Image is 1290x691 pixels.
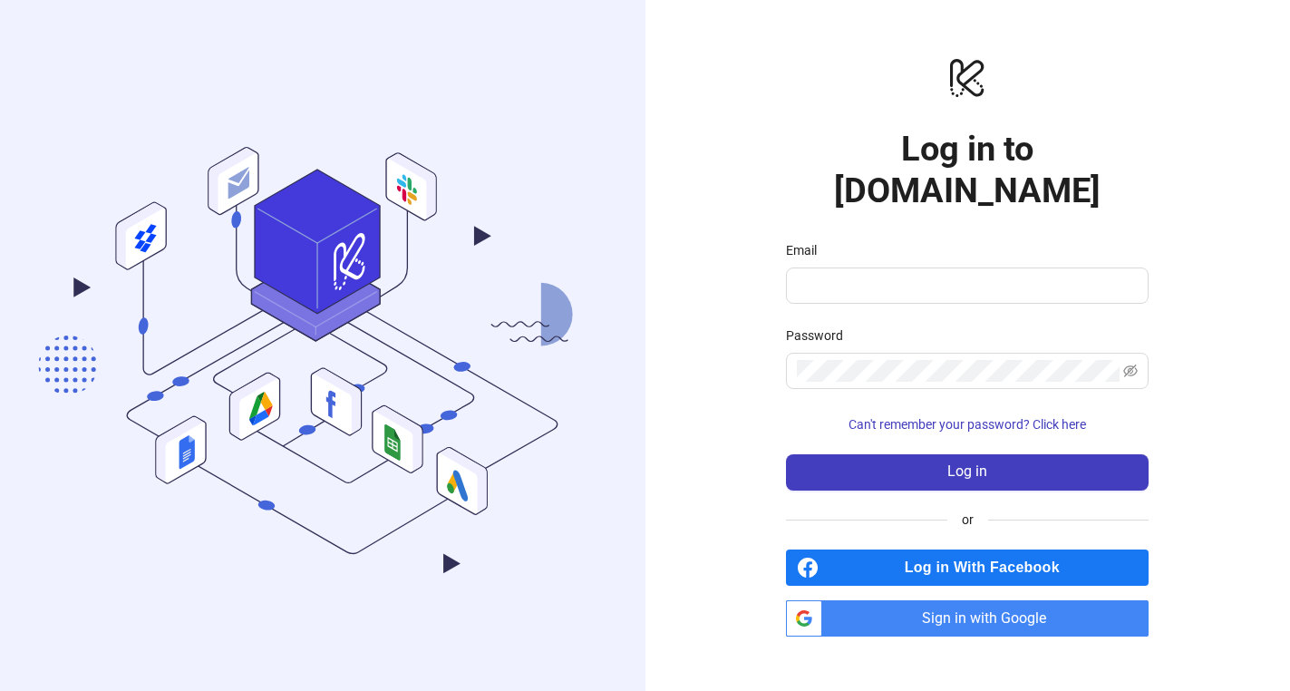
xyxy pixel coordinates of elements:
span: eye-invisible [1123,364,1138,378]
span: Can't remember your password? Click here [849,417,1086,432]
button: Can't remember your password? Click here [786,411,1149,440]
a: Sign in with Google [786,600,1149,637]
input: Email [797,275,1134,297]
span: Sign in with Google [829,600,1149,637]
h1: Log in to [DOMAIN_NAME] [786,128,1149,211]
label: Email [786,240,829,260]
span: Log in [947,463,987,480]
span: or [947,510,988,530]
input: Password [797,360,1120,382]
span: Log in With Facebook [826,550,1149,586]
a: Can't remember your password? Click here [786,417,1149,432]
button: Log in [786,454,1149,491]
a: Log in With Facebook [786,550,1149,586]
label: Password [786,326,855,345]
